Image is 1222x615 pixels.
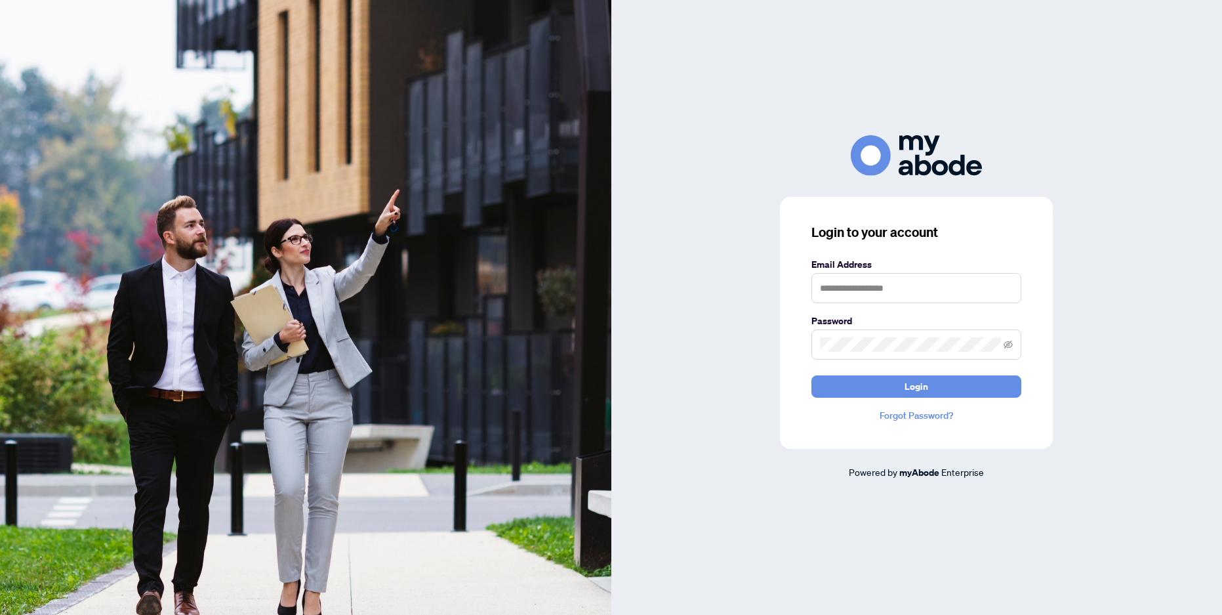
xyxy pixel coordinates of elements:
label: Password [811,314,1021,328]
label: Email Address [811,257,1021,272]
span: Enterprise [941,466,984,478]
a: Forgot Password? [811,408,1021,423]
a: myAbode [899,465,939,480]
button: Login [811,375,1021,398]
span: Login [905,376,928,397]
img: ma-logo [851,135,982,175]
span: eye-invisible [1004,340,1013,349]
span: Powered by [849,466,897,478]
h3: Login to your account [811,223,1021,242]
